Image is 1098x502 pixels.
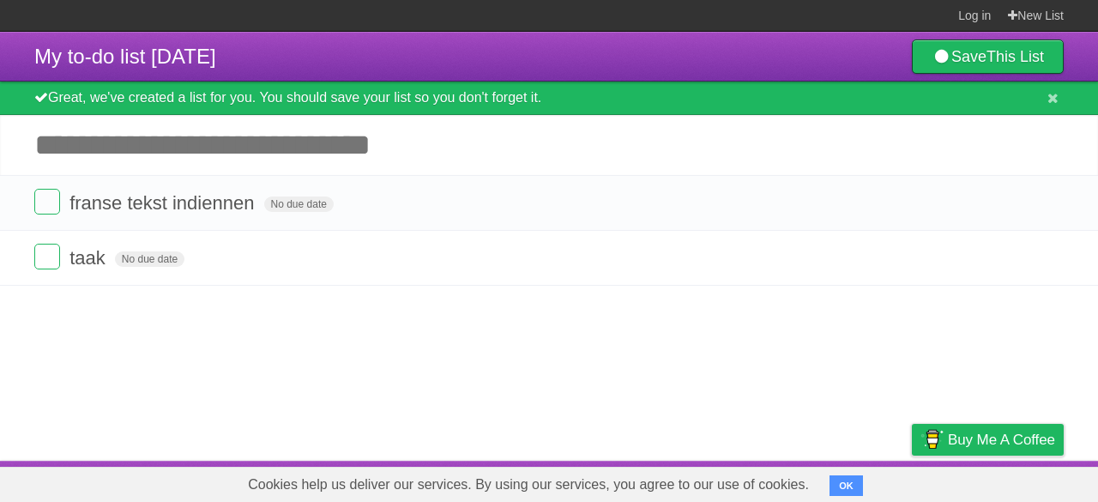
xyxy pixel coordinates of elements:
[890,465,934,498] a: Privacy
[956,465,1064,498] a: Suggest a feature
[115,251,184,267] span: No due date
[831,465,869,498] a: Terms
[986,48,1044,65] b: This List
[69,192,258,214] span: franse tekst indiennen
[830,475,863,496] button: OK
[264,197,334,212] span: No due date
[231,468,826,502] span: Cookies help us deliver our services. By using our services, you agree to our use of cookies.
[684,465,720,498] a: About
[34,45,216,68] span: My to-do list [DATE]
[912,39,1064,74] a: SaveThis List
[34,244,60,269] label: Done
[740,465,810,498] a: Developers
[912,424,1064,456] a: Buy me a coffee
[69,247,110,269] span: taak
[948,425,1055,455] span: Buy me a coffee
[920,425,944,454] img: Buy me a coffee
[34,189,60,215] label: Done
